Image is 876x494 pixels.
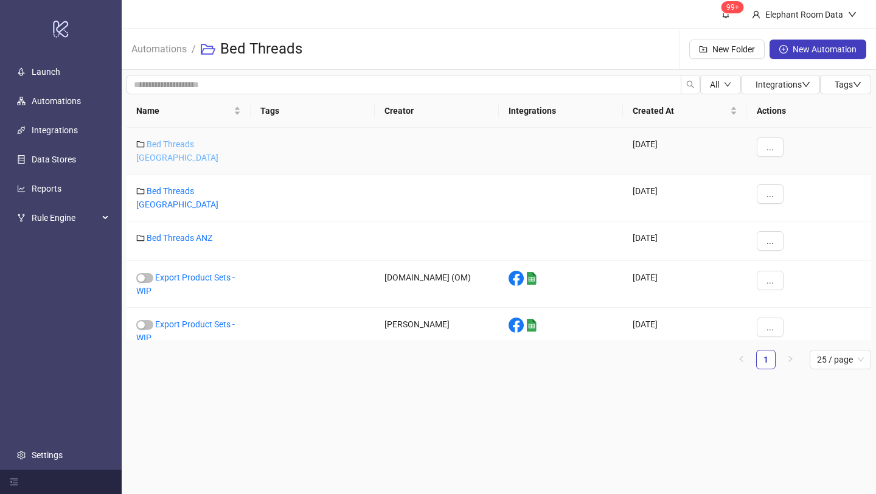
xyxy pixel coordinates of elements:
[136,234,145,242] span: folder
[375,261,499,308] div: [DOMAIN_NAME] (OM)
[32,206,99,230] span: Rule Engine
[499,94,623,128] th: Integrations
[251,94,375,128] th: Tags
[129,41,189,55] a: Automations
[752,10,760,19] span: user
[760,8,848,21] div: Elephant Room Data
[770,40,866,59] button: New Automation
[32,184,61,193] a: Reports
[32,96,81,106] a: Automations
[136,273,235,296] a: Export Product Sets - WIP
[757,137,784,157] button: ...
[375,308,499,355] div: [PERSON_NAME]
[686,80,695,89] span: search
[689,40,765,59] button: New Folder
[757,318,784,337] button: ...
[756,80,810,89] span: Integrations
[780,350,800,369] button: right
[220,40,302,59] h3: Bed Threads
[766,142,774,152] span: ...
[766,322,774,332] span: ...
[623,261,747,308] div: [DATE]
[766,236,774,246] span: ...
[820,75,871,94] button: Tagsdown
[710,80,719,89] span: All
[32,155,76,164] a: Data Stores
[787,355,794,363] span: right
[793,44,857,54] span: New Automation
[136,186,218,209] a: Bed Threads [GEOGRAPHIC_DATA]
[747,94,871,128] th: Actions
[780,350,800,369] li: Next Page
[147,233,212,243] a: Bed Threads ANZ
[766,276,774,285] span: ...
[623,308,747,355] div: [DATE]
[127,94,251,128] th: Name
[633,104,728,117] span: Created At
[732,350,751,369] button: left
[623,221,747,261] div: [DATE]
[712,44,755,54] span: New Folder
[136,139,218,162] a: Bed Threads [GEOGRAPHIC_DATA]
[721,10,730,18] span: bell
[732,350,751,369] li: Previous Page
[802,80,810,89] span: down
[724,81,731,88] span: down
[756,350,776,369] li: 1
[853,80,861,89] span: down
[848,10,857,19] span: down
[779,45,788,54] span: plus-circle
[757,184,784,204] button: ...
[10,478,18,486] span: menu-fold
[699,45,707,54] span: folder-add
[375,94,499,128] th: Creator
[700,75,741,94] button: Alldown
[623,175,747,221] div: [DATE]
[32,125,78,135] a: Integrations
[817,350,864,369] span: 25 / page
[623,128,747,175] div: [DATE]
[835,80,861,89] span: Tags
[810,350,871,369] div: Page Size
[136,319,235,343] a: Export Product Sets - WIP
[757,350,775,369] a: 1
[721,1,744,13] sup: 1691
[201,42,215,57] span: folder-open
[623,94,747,128] th: Created At
[741,75,820,94] button: Integrationsdown
[32,450,63,460] a: Settings
[17,214,26,222] span: fork
[136,187,145,195] span: folder
[766,189,774,199] span: ...
[738,355,745,363] span: left
[32,67,60,77] a: Launch
[136,140,145,148] span: folder
[757,231,784,251] button: ...
[136,104,231,117] span: Name
[757,271,784,290] button: ...
[192,30,196,69] li: /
